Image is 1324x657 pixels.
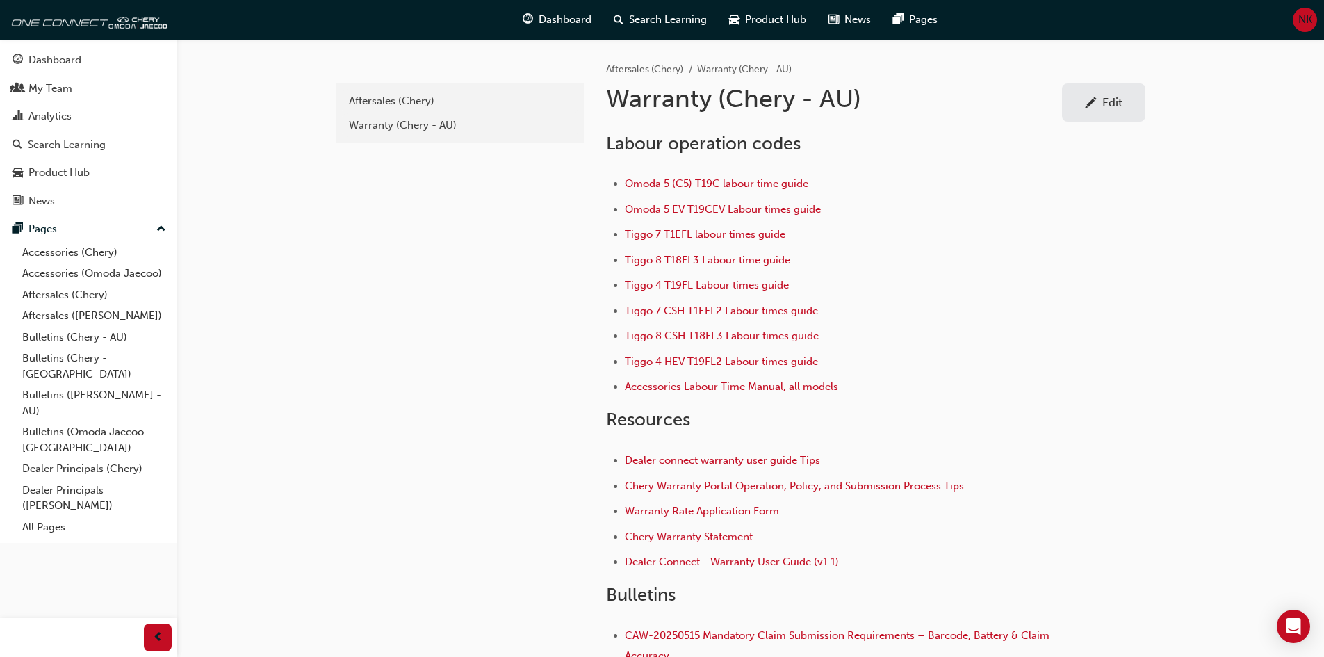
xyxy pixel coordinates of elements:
span: pages-icon [893,11,904,29]
a: Aftersales (Chery) [606,63,683,75]
a: Aftersales ([PERSON_NAME]) [17,305,172,327]
span: Search Learning [629,12,707,28]
a: Accessories Labour Time Manual, all models [625,380,838,393]
span: guage-icon [523,11,533,29]
span: Labour operation codes [606,133,801,154]
div: Open Intercom Messenger [1277,610,1310,643]
a: Tiggo 8 T18FL3 Labour time guide [625,254,790,266]
a: News [6,188,172,214]
a: Accessories (Chery) [17,242,172,263]
a: news-iconNews [817,6,882,34]
div: My Team [28,81,72,97]
a: Tiggo 7 T1EFL labour times guide [625,228,785,241]
div: Analytics [28,108,72,124]
div: News [28,193,55,209]
a: Bulletins (Chery - AU) [17,327,172,348]
div: Edit [1102,95,1122,109]
span: prev-icon [153,629,163,647]
a: Bulletins ([PERSON_NAME] - AU) [17,384,172,421]
span: up-icon [156,220,166,238]
span: news-icon [828,11,839,29]
span: News [844,12,871,28]
a: Tiggo 4 HEV T19FL2 Labour times guide [625,355,818,368]
span: news-icon [13,195,23,208]
a: Chery Warranty Portal Operation, Policy, and Submission Process Tips [625,480,964,492]
button: NK [1293,8,1317,32]
a: Chery Warranty Statement [625,530,753,543]
a: Omoda 5 (C5) T19C labour time guide [625,177,808,190]
span: NK [1298,12,1312,28]
a: Product Hub [6,160,172,186]
a: Omoda 5 EV T19CEV Labour times guide [625,203,821,216]
div: Dashboard [28,52,81,68]
div: Pages [28,221,57,237]
a: Dashboard [6,47,172,73]
a: Search Learning [6,132,172,158]
a: car-iconProduct Hub [718,6,817,34]
a: Dealer Principals (Chery) [17,458,172,480]
span: pages-icon [13,223,23,236]
a: search-iconSearch Learning [603,6,718,34]
span: search-icon [13,139,22,152]
button: DashboardMy TeamAnalyticsSearch LearningProduct HubNews [6,44,172,216]
span: Pages [909,12,938,28]
a: Dealer connect warranty user guide Tips [625,454,820,467]
span: Bulletins [606,584,676,606]
span: search-icon [614,11,623,29]
button: Pages [6,216,172,242]
div: Search Learning [28,137,106,153]
a: Dealer Connect - Warranty User Guide (v1.1) [625,555,839,568]
a: Aftersales (Chery) [342,89,578,113]
div: Product Hub [28,165,90,181]
a: Tiggo 8 CSH T18FL3 Labour times guide [625,330,819,342]
a: All Pages [17,517,172,538]
a: Warranty (Chery - AU) [342,113,578,138]
li: Warranty (Chery - AU) [697,62,792,78]
h1: Warranty (Chery - AU) [606,83,1062,114]
a: Warranty Rate Application Form [625,505,779,517]
a: Aftersales (Chery) [17,284,172,306]
a: Accessories (Omoda Jaecoo) [17,263,172,284]
a: Edit [1062,83,1145,122]
span: chart-icon [13,111,23,123]
span: people-icon [13,83,23,95]
span: pencil-icon [1085,97,1097,111]
a: Bulletins (Chery - [GEOGRAPHIC_DATA]) [17,348,172,384]
span: Dashboard [539,12,591,28]
a: Tiggo 4 T19FL Labour times guide [625,279,789,291]
span: Resources [606,409,690,430]
a: Bulletins (Omoda Jaecoo - [GEOGRAPHIC_DATA]) [17,421,172,458]
span: car-icon [13,167,23,179]
a: My Team [6,76,172,102]
div: Warranty (Chery - AU) [349,117,571,133]
span: Product Hub [745,12,806,28]
a: Tiggo 7 CSH T1EFL2 Labour times guide [625,305,818,317]
div: Aftersales (Chery) [349,93,571,109]
span: car-icon [729,11,739,29]
a: Analytics [6,104,172,129]
a: guage-iconDashboard [512,6,603,34]
a: Dealer Principals ([PERSON_NAME]) [17,480,172,517]
a: pages-iconPages [882,6,949,34]
img: oneconnect [7,6,167,33]
span: guage-icon [13,54,23,67]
